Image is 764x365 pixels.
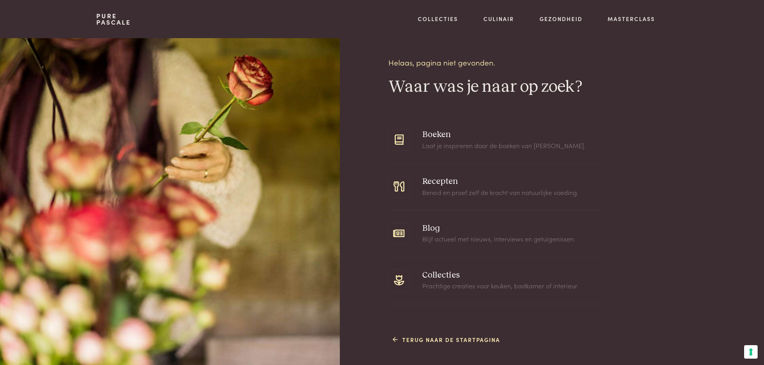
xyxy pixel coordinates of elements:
p: Helaas, pagina niet gevonden. [388,57,495,68]
a: Recepten [422,177,458,186]
a: Gezondheid [540,15,583,23]
a: Terug naar de startpagina [393,336,501,344]
a: Masterclass [608,15,655,23]
a: PurePascale [96,13,131,25]
a: Collecties [418,15,458,23]
a: Collecties [422,271,460,280]
h2: Waar was je naar op zoek? [388,77,605,98]
a: Blog [422,224,440,233]
a: Culinair [483,15,514,23]
a: Boeken [422,130,451,139]
button: Uw voorkeuren voor toestemming voor trackingtechnologieën [744,345,758,359]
